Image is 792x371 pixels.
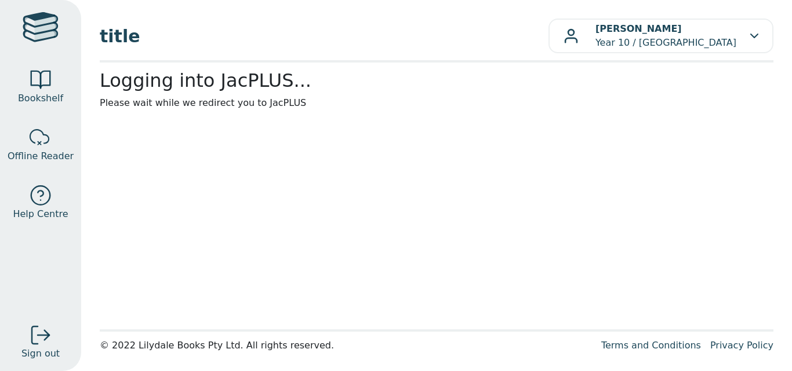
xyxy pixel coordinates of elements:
[18,91,63,105] span: Bookshelf
[710,340,773,351] a: Privacy Policy
[595,22,736,50] p: Year 10 / [GEOGRAPHIC_DATA]
[595,23,682,34] b: [PERSON_NAME]
[8,149,74,163] span: Offline Reader
[100,23,548,49] span: title
[100,96,773,110] p: Please wait while we redirect you to JacPLUS
[21,347,60,361] span: Sign out
[100,69,773,91] h2: Logging into JacPLUS...
[100,339,592,352] div: © 2022 Lilydale Books Pty Ltd. All rights reserved.
[13,207,68,221] span: Help Centre
[601,340,701,351] a: Terms and Conditions
[548,19,773,53] button: [PERSON_NAME]Year 10 / [GEOGRAPHIC_DATA]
